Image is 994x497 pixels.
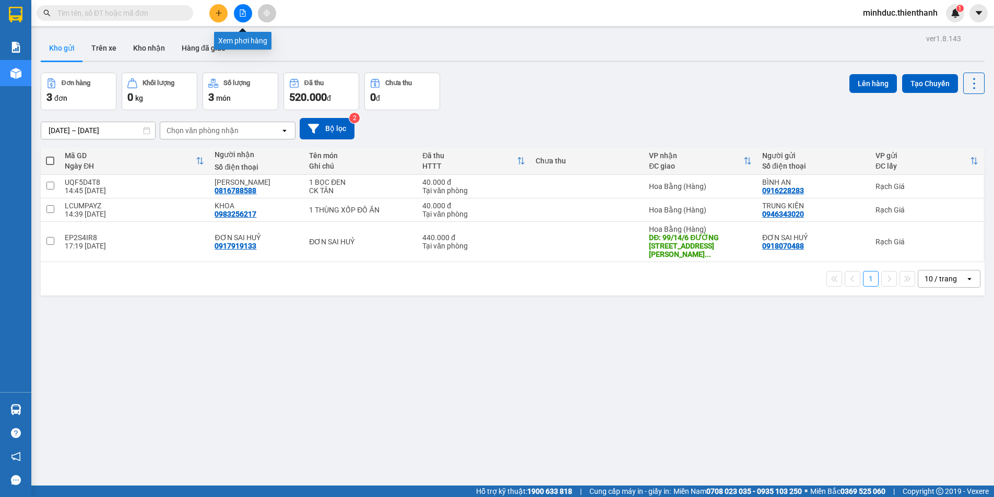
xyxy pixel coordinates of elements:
button: Lên hàng [849,74,897,93]
span: caret-down [974,8,984,18]
div: NGUYỄN THỊ THẢO NHI [215,178,299,186]
button: Kho gửi [41,35,83,61]
img: logo-vxr [9,7,22,22]
span: 520.000 [289,91,327,103]
button: Đơn hàng3đơn [41,73,116,110]
div: Hoa Bằng (Hàng) [649,182,752,191]
strong: 0369 525 060 [841,487,885,495]
div: 440.000 đ [422,233,525,242]
div: Người gửi [762,151,865,160]
span: Miền Bắc [810,486,885,497]
button: caret-down [969,4,988,22]
div: Chọn văn phòng nhận [167,125,239,136]
strong: 0708 023 035 - 0935 103 250 [706,487,802,495]
div: Khối lượng [143,79,174,87]
span: đ [327,94,331,102]
div: Đã thu [422,151,517,160]
span: copyright [936,488,943,495]
div: 40.000 đ [422,202,525,210]
span: Miền Nam [673,486,802,497]
div: Tại văn phòng [422,210,525,218]
div: KHOA [215,202,299,210]
button: Tạo Chuyến [902,74,958,93]
span: kg [135,94,143,102]
button: Khối lượng0kg [122,73,197,110]
div: 0983256217 [215,210,256,218]
span: 3 [46,91,52,103]
div: 0917919133 [215,242,256,250]
input: Tìm tên, số ĐT hoặc mã đơn [57,7,181,19]
input: Select a date range. [41,122,155,139]
div: Rạch Giá [875,182,978,191]
span: ⚪️ [804,489,808,493]
button: aim [258,4,276,22]
div: Tên món [309,151,412,160]
div: CK TÂN [309,186,412,195]
div: BÌNH AN [762,178,865,186]
div: UQF5D4T8 [65,178,204,186]
div: Đã thu [304,79,324,87]
button: plus [209,4,228,22]
div: 0946343020 [762,210,804,218]
button: Chưa thu0đ [364,73,440,110]
div: Chưa thu [385,79,412,87]
div: Rạch Giá [875,238,978,246]
span: minhduc.thienthanh [855,6,946,19]
span: notification [11,452,21,462]
span: plus [215,9,222,17]
div: VP gửi [875,151,970,160]
th: Toggle SortBy [60,147,209,175]
span: | [580,486,582,497]
div: Chưa thu [536,157,638,165]
div: 0816788588 [215,186,256,195]
div: 14:39 [DATE] [65,210,204,218]
div: Ghi chú [309,162,412,170]
div: ĐC lấy [875,162,970,170]
svg: open [965,275,974,283]
span: Hỗ trợ kỹ thuật: [476,486,572,497]
div: 14:45 [DATE] [65,186,204,195]
span: search [43,9,51,17]
div: DĐ: 99/14/6 ĐƯỜNG 41 ĐƯỜNG NGUYỄN HỮU HÀO QUẬN 4 PHƯỜNG KHÁNH HỘI [649,233,752,258]
th: Toggle SortBy [644,147,757,175]
button: Số lượng3món [203,73,278,110]
span: file-add [239,9,246,17]
div: LCUMPAYZ [65,202,204,210]
img: solution-icon [10,42,21,53]
button: file-add [234,4,252,22]
div: Tại văn phòng [422,242,525,250]
div: Ngày ĐH [65,162,196,170]
span: | [893,486,895,497]
span: 3 [208,91,214,103]
div: ĐC giao [649,162,743,170]
th: Toggle SortBy [870,147,984,175]
span: aim [263,9,270,17]
button: Đã thu520.000đ [283,73,359,110]
span: question-circle [11,428,21,438]
div: Tại văn phòng [422,186,525,195]
span: 0 [127,91,133,103]
div: ver 1.8.143 [926,33,961,44]
div: Người nhận [215,150,299,159]
div: Số lượng [223,79,250,87]
div: 40.000 đ [422,178,525,186]
span: đ [376,94,380,102]
span: 1 [958,5,962,12]
span: Cung cấp máy in - giấy in: [589,486,671,497]
span: ... [705,250,711,258]
span: 0 [370,91,376,103]
th: Toggle SortBy [417,147,530,175]
span: message [11,475,21,485]
svg: open [280,126,289,135]
div: Hoa Bằng (Hàng) [649,206,752,214]
sup: 1 [956,5,964,12]
button: Kho nhận [125,35,173,61]
div: ĐƠN SAI HUỶ [215,233,299,242]
button: Trên xe [83,35,125,61]
strong: 1900 633 818 [527,487,572,495]
img: icon-new-feature [951,8,960,18]
div: HTTT [422,162,517,170]
div: TRUNG KIÊN [762,202,865,210]
div: 0916228283 [762,186,804,195]
span: món [216,94,231,102]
